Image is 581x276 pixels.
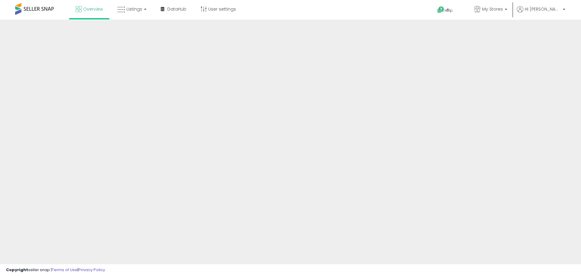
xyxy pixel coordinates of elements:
a: Privacy Policy [78,267,105,273]
a: Help [432,2,464,20]
span: Overview [83,6,103,12]
span: Listings [126,6,142,12]
span: Help [445,8,453,13]
div: seller snap | | [6,267,105,273]
span: My Stores [482,6,503,12]
span: DataHub [167,6,186,12]
a: Terms of Use [52,267,77,273]
span: Hi [PERSON_NAME] [525,6,561,12]
a: Hi [PERSON_NAME] [517,6,565,20]
strong: Copyright [6,267,28,273]
i: Get Help [437,6,445,14]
